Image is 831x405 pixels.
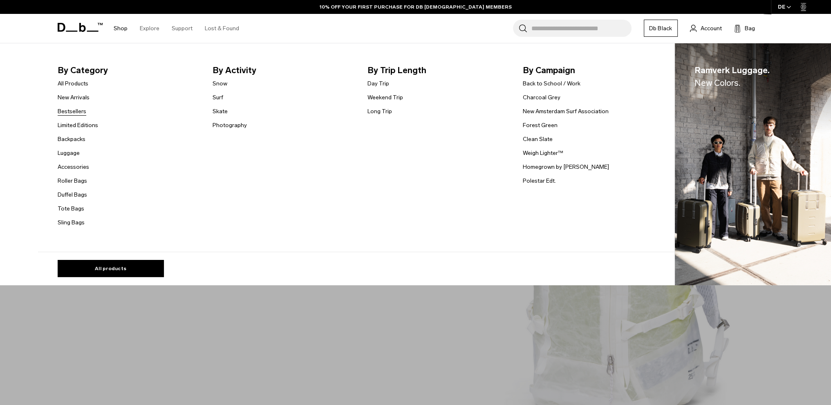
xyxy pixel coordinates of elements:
a: Accessories [58,163,89,171]
a: Charcoal Grey [522,93,560,102]
span: By Activity [213,64,354,77]
a: Roller Bags [58,177,87,185]
a: Support [172,14,193,43]
nav: Main Navigation [108,14,245,43]
a: Day Trip [367,79,389,88]
a: Lost & Found [205,14,239,43]
a: Clean Slate [522,135,552,143]
a: Photography [213,121,247,130]
a: Db Black [644,20,678,37]
a: Snow [213,79,227,88]
a: Bestsellers [58,107,86,116]
a: Ramverk Luggage.New Colors. Db [675,43,831,286]
a: Shop [114,14,128,43]
a: Weigh Lighter™ [522,149,563,157]
a: Luggage [58,149,80,157]
a: Explore [140,14,159,43]
span: By Trip Length [367,64,509,77]
a: Homegrown by [PERSON_NAME] [522,163,609,171]
button: Bag [734,23,755,33]
a: Back to School / Work [522,79,580,88]
span: By Category [58,64,199,77]
a: Limited Editions [58,121,98,130]
span: New Colors. [694,78,740,88]
a: Forest Green [522,121,557,130]
a: New Amsterdam Surf Association [522,107,608,116]
a: All products [58,260,164,277]
a: Weekend Trip [367,93,403,102]
a: Skate [213,107,228,116]
img: Db [675,43,831,286]
a: 10% OFF YOUR FIRST PURCHASE FOR DB [DEMOGRAPHIC_DATA] MEMBERS [320,3,512,11]
a: Polestar Edt. [522,177,555,185]
a: Surf [213,93,223,102]
a: Long Trip [367,107,392,116]
a: Sling Bags [58,218,85,227]
a: Duffel Bags [58,190,87,199]
a: Account [690,23,722,33]
a: New Arrivals [58,93,90,102]
a: Backpacks [58,135,85,143]
span: Ramverk Luggage. [694,64,770,90]
a: All Products [58,79,88,88]
span: Account [701,24,722,33]
span: Bag [745,24,755,33]
a: Tote Bags [58,204,84,213]
span: By Campaign [522,64,664,77]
